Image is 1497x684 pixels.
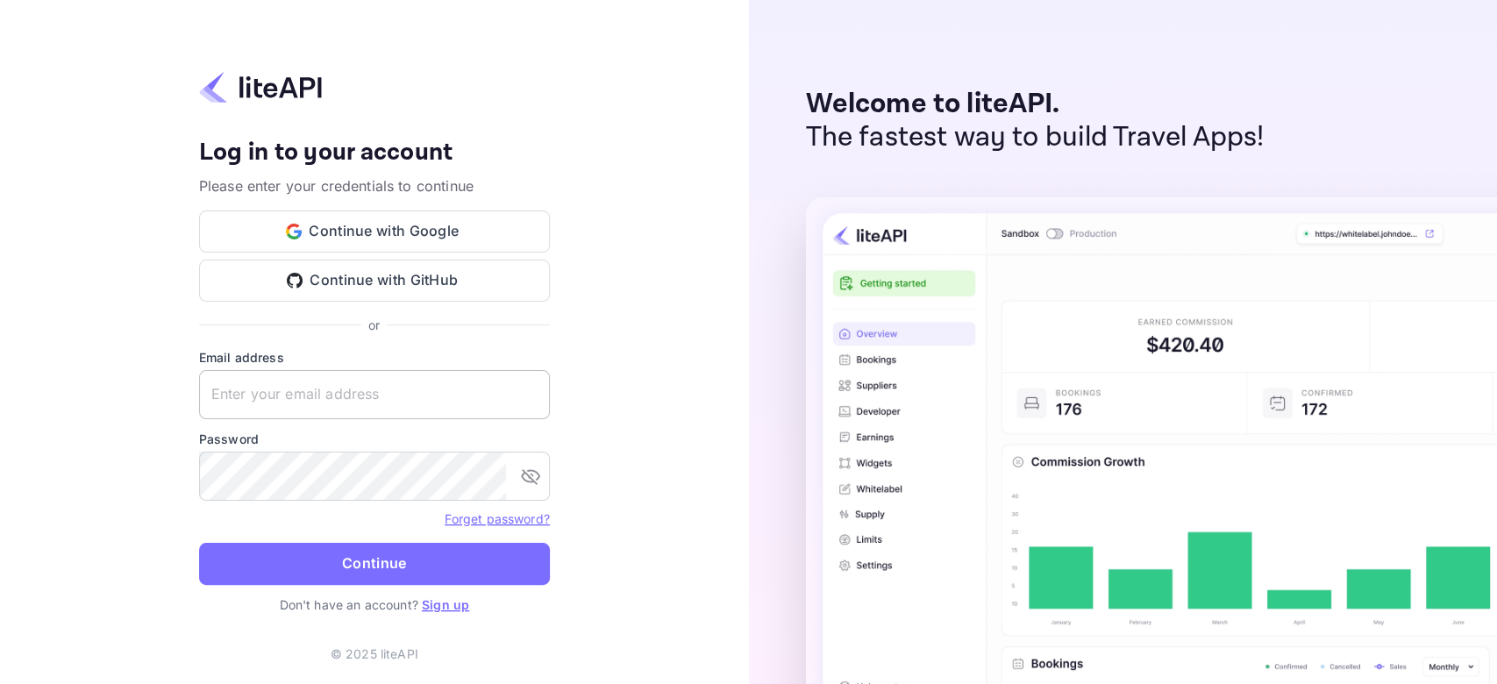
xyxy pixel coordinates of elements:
[331,645,418,663] p: © 2025 liteAPI
[199,543,550,585] button: Continue
[806,121,1265,154] p: The fastest way to build Travel Apps!
[199,260,550,302] button: Continue with GitHub
[368,316,380,334] p: or
[445,511,549,526] a: Forget password?
[199,595,550,614] p: Don't have an account?
[445,509,549,527] a: Forget password?
[199,70,322,104] img: liteapi
[422,597,469,612] a: Sign up
[199,138,550,168] h4: Log in to your account
[806,88,1265,121] p: Welcome to liteAPI.
[199,430,550,448] label: Password
[199,175,550,196] p: Please enter your credentials to continue
[513,459,548,494] button: toggle password visibility
[199,210,550,253] button: Continue with Google
[199,348,550,367] label: Email address
[199,370,550,419] input: Enter your email address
